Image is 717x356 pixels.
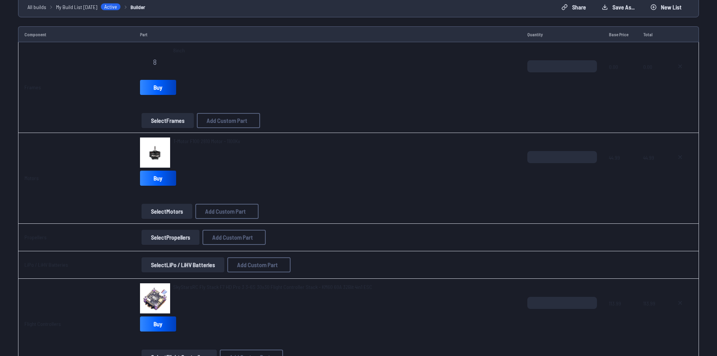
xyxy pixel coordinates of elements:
[24,261,68,268] a: LiPo / LiHV Batteries
[609,297,632,333] span: 113.99
[643,60,659,96] span: 0.00
[24,175,39,181] a: Motors
[205,208,246,214] span: Add Custom Part
[140,138,170,168] img: image
[131,3,145,11] a: Builder
[24,84,41,90] a: Frames
[197,113,260,128] button: Add Custom Part
[134,26,522,42] td: Part
[173,284,372,290] span: SkyStarsRC Fly Stack F7 HD Pro 3 3-6S 30x30 Flight Controller Stack - KM60 60A 32Bit 4in1 ESC
[140,283,170,313] img: image
[644,1,688,13] button: New List
[173,283,372,291] a: SkyStarsRC Fly Stack F7 HD Pro 3 3-6S 30x30 Flight Controller Stack - KM60 60A 32Bit 4in1 ESC
[227,257,291,272] button: Add Custom Part
[142,230,199,245] button: SelectPropellers
[140,113,195,128] a: SelectFrames
[24,234,47,240] a: Propellers
[173,47,185,54] span: 8inch
[637,26,665,42] td: Total
[27,3,46,11] a: All builds
[237,262,278,268] span: Add Custom Part
[207,118,247,124] span: Add Custom Part
[595,1,641,13] button: Save as...
[609,151,632,187] span: 44.99
[153,58,157,66] span: 8
[202,230,266,245] button: Add Custom Part
[603,26,638,42] td: Base Price
[140,316,176,332] a: Buy
[643,297,659,333] span: 113.99
[56,3,97,11] span: My Build List [DATE]
[100,3,121,11] span: Active
[140,230,201,245] a: SelectPropellers
[142,257,224,272] button: SelectLiPo / LiHV Batteries
[173,138,240,144] span: T-Motor F100 2810 Motor - 1100Kv
[24,321,61,327] a: Flight Controllers
[140,204,194,219] a: SelectMotors
[643,151,659,187] span: 44.99
[142,204,192,219] button: SelectMotors
[18,26,134,42] td: Component
[56,3,121,11] a: My Build List [DATE]Active
[140,257,226,272] a: SelectLiPo / LiHV Batteries
[142,113,194,128] button: SelectFrames
[140,80,176,95] a: Buy
[195,204,259,219] button: Add Custom Part
[555,1,592,13] button: Share
[609,60,632,96] span: 0.00
[173,138,240,145] a: T-Motor F100 2810 Motor - 1100Kv
[521,26,603,42] td: Quantity
[212,234,253,240] span: Add Custom Part
[140,171,176,186] a: Buy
